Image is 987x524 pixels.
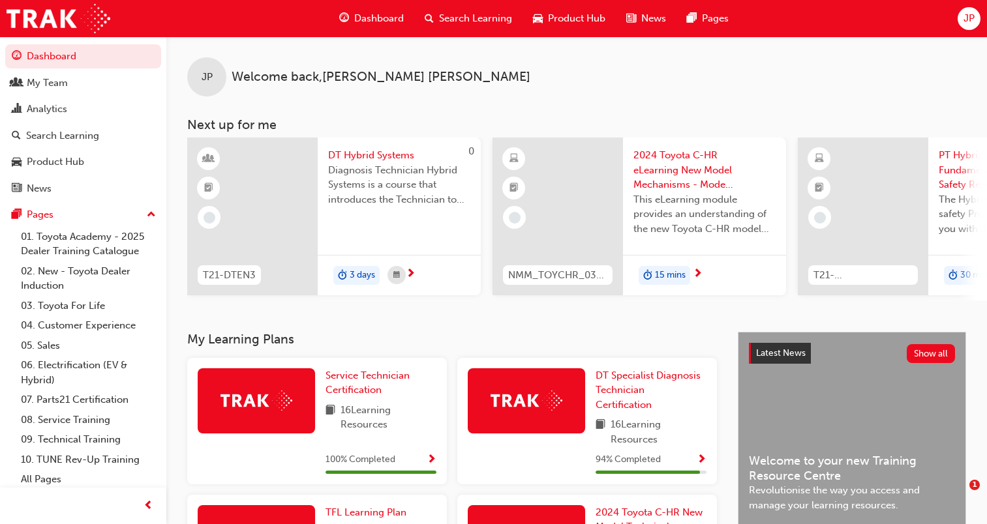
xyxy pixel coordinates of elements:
span: guage-icon [339,10,349,27]
span: learningResourceType_ELEARNING-icon [509,151,519,167]
div: News [27,181,52,196]
span: news-icon [626,10,636,27]
a: guage-iconDashboard [329,5,414,32]
span: people-icon [12,78,22,89]
div: Pages [27,207,53,222]
div: Search Learning [26,128,99,143]
span: JP [202,70,213,85]
span: Show Progress [697,454,706,466]
a: news-iconNews [616,5,676,32]
span: Service Technician Certification [326,370,410,396]
a: My Team [5,71,161,95]
a: 0T21-DTEN3DT Hybrid SystemsDiagnosis Technician Hybrid Systems is a course that introduces the Te... [187,138,481,295]
button: JP [958,7,980,30]
a: 03. Toyota For Life [16,296,161,316]
span: Welcome to your new Training Resource Centre [749,454,955,483]
div: My Team [27,76,68,91]
a: NMM_TOYCHR_032024_MODULE_12024 Toyota C-HR eLearning New Model Mechanisms - Model Outline (Module... [493,138,786,295]
span: pages-icon [12,209,22,221]
img: Trak [7,4,110,33]
span: DT Specialist Diagnosis Technician Certification [596,370,701,411]
span: This eLearning module provides an understanding of the new Toyota C-HR model line-up and their Ka... [633,192,776,237]
a: 08. Service Training [16,410,161,430]
h3: My Learning Plans [187,332,717,347]
span: up-icon [147,207,156,224]
span: learningRecordVerb_NONE-icon [204,212,215,224]
span: T21-DTEN3 [203,268,256,283]
span: next-icon [693,269,703,280]
a: search-iconSearch Learning [414,5,523,32]
a: pages-iconPages [676,5,739,32]
span: duration-icon [338,267,347,284]
span: Dashboard [354,11,404,26]
span: 0 [468,145,474,157]
span: prev-icon [144,498,153,514]
div: Analytics [27,102,67,117]
img: Trak [491,390,562,411]
span: 2024 Toyota C-HR eLearning New Model Mechanisms - Model Outline (Module 1) [633,148,776,192]
span: book-icon [596,417,605,446]
span: News [641,11,666,26]
a: car-iconProduct Hub [523,5,616,32]
span: Product Hub [548,11,605,26]
button: Show Progress [427,452,436,468]
button: Pages [5,203,161,227]
span: 3 days [350,268,375,283]
span: next-icon [406,269,416,280]
span: 94 % Completed [596,452,661,467]
img: Trak [220,390,292,411]
span: 16 Learning Resources [611,417,706,446]
span: chart-icon [12,104,22,115]
span: car-icon [533,10,543,27]
span: learningRecordVerb_NONE-icon [509,212,521,224]
a: Dashboard [5,44,161,68]
a: 09. Technical Training [16,429,161,450]
span: 16 Learning Resources [341,403,436,432]
span: TFL Learning Plan [326,506,406,518]
a: News [5,177,161,201]
span: Search Learning [439,11,512,26]
a: DT Specialist Diagnosis Technician Certification [596,368,706,413]
span: learningRecordVerb_NONE-icon [814,212,826,224]
a: 01. Toyota Academy - 2025 Dealer Training Catalogue [16,227,161,261]
span: search-icon [425,10,434,27]
span: DT Hybrid Systems [328,148,470,163]
span: learningResourceType_ELEARNING-icon [815,151,824,167]
span: NMM_TOYCHR_032024_MODULE_1 [508,268,607,283]
div: Product Hub [27,154,84,169]
a: Analytics [5,97,161,121]
span: Revolutionise the way you access and manage your learning resources. [749,483,955,512]
span: booktick-icon [815,180,824,197]
span: JP [964,11,975,26]
span: duration-icon [643,267,652,284]
span: Pages [702,11,729,26]
span: 15 mins [655,268,686,283]
span: calendar-icon [393,267,400,284]
a: All Pages [16,469,161,489]
h3: Next up for me [166,117,987,132]
span: 1 [969,480,980,490]
span: pages-icon [687,10,697,27]
span: booktick-icon [204,180,213,197]
span: news-icon [12,183,22,195]
a: 05. Sales [16,336,161,356]
a: TFL Learning Plan [326,505,412,520]
a: 06. Electrification (EV & Hybrid) [16,355,161,390]
span: 100 % Completed [326,452,395,467]
span: Diagnosis Technician Hybrid Systems is a course that introduces the Technician to the safe handli... [328,163,470,207]
span: learningResourceType_INSTRUCTOR_LED-icon [204,151,213,167]
a: Search Learning [5,124,161,148]
span: duration-icon [949,267,958,284]
span: booktick-icon [509,180,519,197]
a: 07. Parts21 Certification [16,390,161,410]
span: car-icon [12,156,22,168]
iframe: Intercom live chat [943,480,974,511]
a: Service Technician Certification [326,368,436,398]
button: Show all [907,344,956,363]
span: Latest News [756,347,806,358]
a: 04. Customer Experience [16,315,161,336]
a: Latest NewsShow all [749,343,955,364]
span: T21-PTHV_HYBRID_PRE_READ [813,268,913,283]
